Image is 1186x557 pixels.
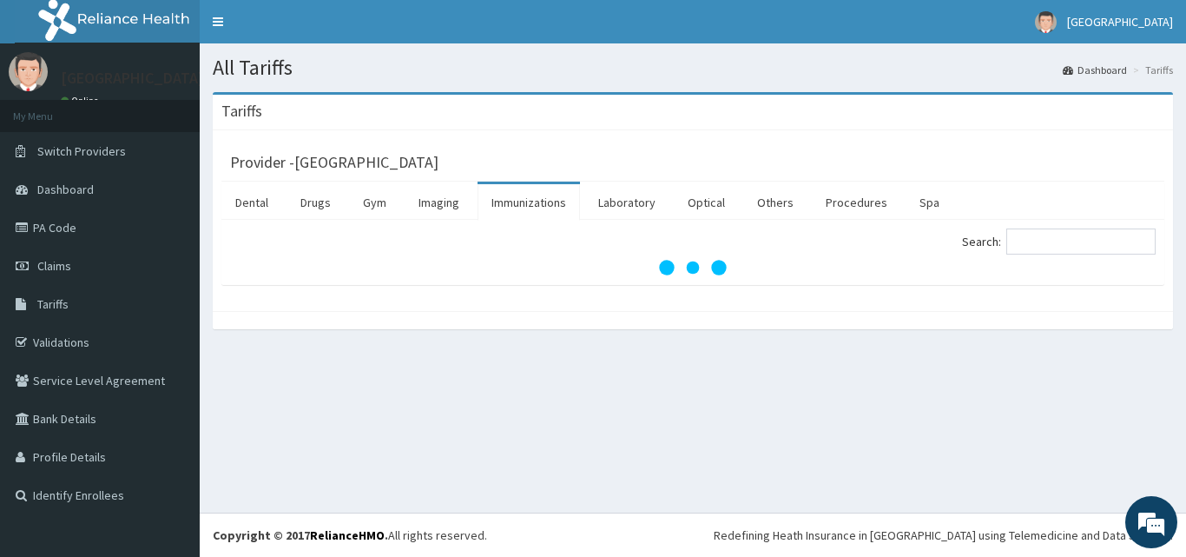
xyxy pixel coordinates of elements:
[213,527,388,543] strong: Copyright © 2017 .
[37,296,69,312] span: Tariffs
[1006,229,1156,255] input: Search:
[61,70,204,86] p: [GEOGRAPHIC_DATA]
[478,184,580,221] a: Immunizations
[714,527,1173,544] div: Redefining Heath Insurance in [GEOGRAPHIC_DATA] using Telemedicine and Data Science!
[962,229,1156,255] label: Search:
[812,184,901,221] a: Procedures
[584,184,669,221] a: Laboratory
[658,233,728,302] svg: audio-loading
[221,103,262,119] h3: Tariffs
[906,184,953,221] a: Spa
[310,527,385,543] a: RelianceHMO
[743,184,807,221] a: Others
[213,56,1173,79] h1: All Tariffs
[37,143,126,159] span: Switch Providers
[221,184,282,221] a: Dental
[1035,11,1057,33] img: User Image
[1067,14,1173,30] span: [GEOGRAPHIC_DATA]
[1063,63,1127,77] a: Dashboard
[1129,63,1173,77] li: Tariffs
[61,95,102,107] a: Online
[674,184,739,221] a: Optical
[200,513,1186,557] footer: All rights reserved.
[405,184,473,221] a: Imaging
[37,258,71,274] span: Claims
[9,52,48,91] img: User Image
[37,182,94,197] span: Dashboard
[230,155,438,170] h3: Provider - [GEOGRAPHIC_DATA]
[287,184,345,221] a: Drugs
[349,184,400,221] a: Gym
